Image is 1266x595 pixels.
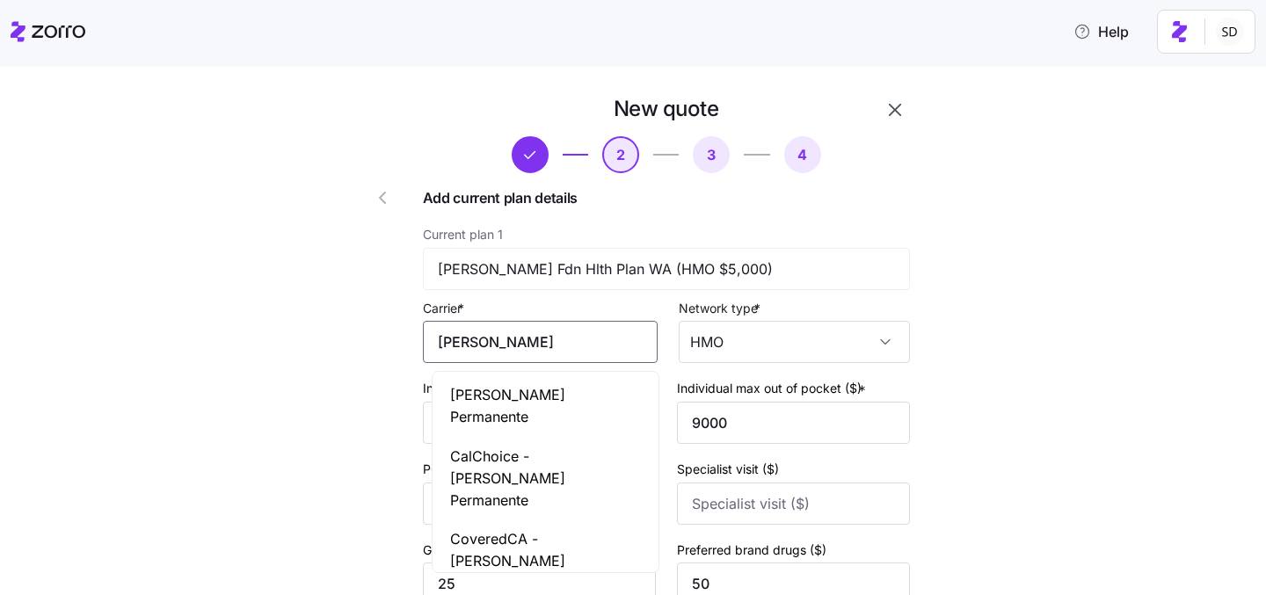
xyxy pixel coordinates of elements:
[677,379,869,398] label: Individual max out of pocket ($)
[677,402,910,444] input: Individual max out of pocket ($)
[677,460,779,479] label: Specialist visit ($)
[677,483,910,525] input: Specialist visit ($)
[693,136,730,173] button: 3
[784,136,821,173] button: 4
[1059,14,1143,49] button: Help
[423,187,910,209] span: Add current plan details
[423,225,503,244] label: Current plan 1
[679,321,910,363] input: Network type
[450,446,641,511] span: CalChoice - [PERSON_NAME] Permanente
[677,541,826,560] label: Preferred brand drugs ($)
[679,299,764,318] label: Network type
[423,321,658,363] input: Carrier
[423,299,468,318] label: Carrier
[450,528,641,593] span: CoveredCA - [PERSON_NAME] Permanente
[1216,18,1244,46] img: 038087f1531ae87852c32fa7be65e69b
[450,384,641,428] span: [PERSON_NAME] Permanente
[614,95,719,122] h1: New quote
[423,541,524,560] label: Generic drugs ($)
[423,483,656,525] input: PCP visit ($)
[423,402,656,444] input: Individual deductible ($)
[423,460,494,479] label: PCP visit ($)
[423,379,571,398] label: Individual deductible ($)
[602,136,639,173] button: 2
[1073,21,1129,42] span: Help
